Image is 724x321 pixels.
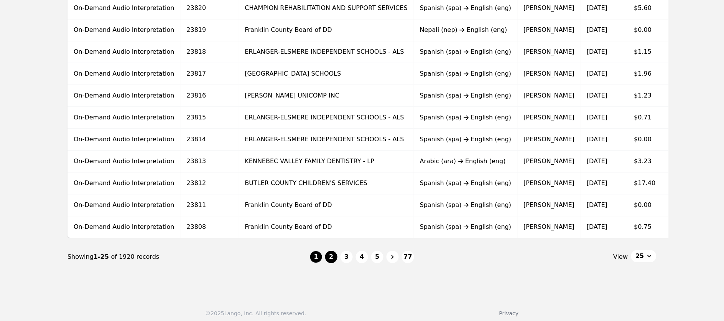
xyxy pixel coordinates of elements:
td: $17.40 [628,172,664,194]
td: [GEOGRAPHIC_DATA] SCHOOLS [239,63,414,85]
td: 23818 [181,41,239,63]
td: On-Demand Audio Interpretation [67,85,181,107]
a: Privacy [499,310,519,316]
div: © 2025 Lango, Inc. All rights reserved. [205,309,306,317]
td: On-Demand Audio Interpretation [67,151,181,172]
td: On-Demand Audio Interpretation [67,63,181,85]
time: [DATE] [587,48,607,55]
td: [PERSON_NAME] [518,151,581,172]
td: [PERSON_NAME] [518,19,581,41]
time: [DATE] [587,136,607,143]
div: Arabic (ara) English (eng) [420,157,512,166]
td: 23813 [181,151,239,172]
td: KENNEBEC VALLEY FAMILY DENTISTRY - LP [239,151,414,172]
time: [DATE] [587,114,607,121]
div: Spanish (spa) English (eng) [420,47,512,56]
td: On-Demand Audio Interpretation [67,129,181,151]
td: 23812 [181,172,239,194]
td: $0.00 [628,129,664,151]
td: $0.75 [628,216,664,238]
td: $1.23 [628,85,664,107]
div: Spanish (spa) English (eng) [420,200,512,210]
td: On-Demand Audio Interpretation [67,19,181,41]
td: $1.96 [628,63,664,85]
td: $0.71 [628,107,664,129]
time: [DATE] [587,26,607,33]
td: BUTLER COUNTY CHILDREN'S SERVICES [239,172,414,194]
div: Spanish (spa) English (eng) [420,135,512,144]
td: ERLANGER-ELSMERE INDEPENDENT SCHOOLS - ALS [239,41,414,63]
time: [DATE] [587,4,607,12]
td: [PERSON_NAME] [518,107,581,129]
div: Spanish (spa) English (eng) [420,179,512,188]
time: [DATE] [587,179,607,187]
td: 23817 [181,63,239,85]
td: Franklin County Board of DD [239,194,414,216]
span: 25 [636,252,644,261]
td: [PERSON_NAME] [518,194,581,216]
td: Franklin County Board of DD [239,216,414,238]
div: Spanish (spa) English (eng) [420,222,512,232]
td: [PERSON_NAME] UNICOMP INC [239,85,414,107]
div: Spanish (spa) English (eng) [420,69,512,78]
td: [PERSON_NAME] [518,129,581,151]
td: $0.00 [628,19,664,41]
button: 25 [631,250,657,262]
td: [PERSON_NAME] [518,85,581,107]
button: 4 [356,251,368,263]
td: $1.15 [628,41,664,63]
button: 3 [341,251,353,263]
div: Showing of 1920 records [67,252,310,261]
td: On-Demand Audio Interpretation [67,172,181,194]
time: [DATE] [587,201,607,208]
div: Spanish (spa) English (eng) [420,91,512,100]
button: 77 [402,251,414,263]
td: [PERSON_NAME] [518,172,581,194]
td: $3.23 [628,151,664,172]
td: 23819 [181,19,239,41]
button: 5 [371,251,383,263]
td: On-Demand Audio Interpretation [67,216,181,238]
td: On-Demand Audio Interpretation [67,41,181,63]
td: ERLANGER-ELSMERE INDEPENDENT SCHOOLS - ALS [239,107,414,129]
td: 23815 [181,107,239,129]
div: Spanish (spa) English (eng) [420,113,512,122]
span: 1-25 [94,253,111,260]
time: [DATE] [587,70,607,77]
td: On-Demand Audio Interpretation [67,194,181,216]
div: Nepali (nep) English (eng) [420,25,512,35]
time: [DATE] [587,92,607,99]
time: [DATE] [587,157,607,165]
nav: Page navigation [67,238,657,276]
td: Franklin County Board of DD [239,19,414,41]
time: [DATE] [587,223,607,230]
td: 23814 [181,129,239,151]
td: 23811 [181,194,239,216]
td: 23808 [181,216,239,238]
td: On-Demand Audio Interpretation [67,107,181,129]
td: ERLANGER-ELSMERE INDEPENDENT SCHOOLS - ALS [239,129,414,151]
td: [PERSON_NAME] [518,41,581,63]
td: [PERSON_NAME] [518,216,581,238]
div: Spanish (spa) English (eng) [420,3,512,13]
span: View [614,252,628,261]
td: $0.00 [628,194,664,216]
button: 2 [325,251,337,263]
td: 23816 [181,85,239,107]
td: [PERSON_NAME] [518,63,581,85]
